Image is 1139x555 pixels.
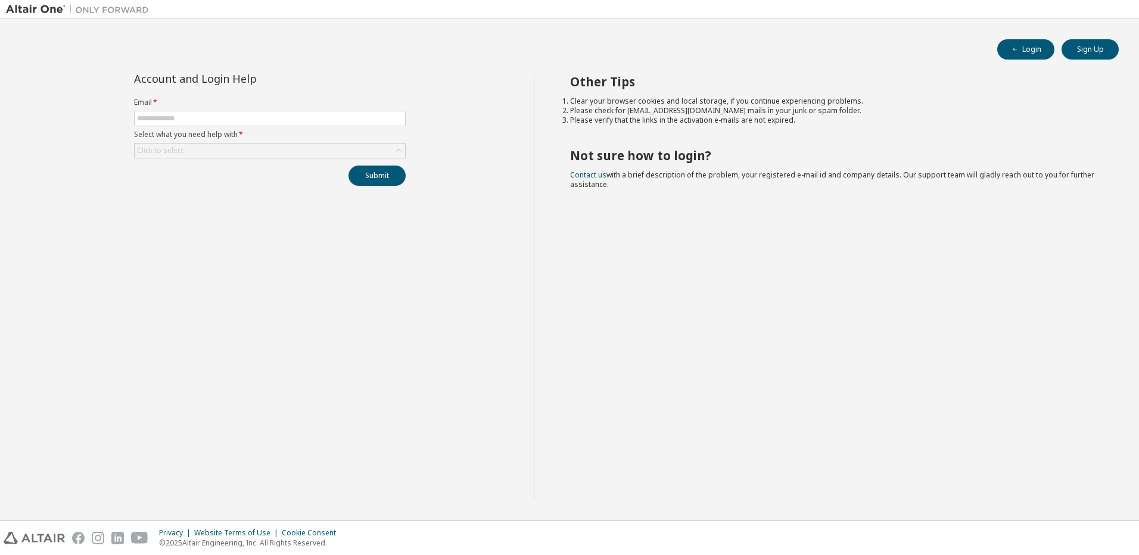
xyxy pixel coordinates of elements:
div: Account and Login Help [134,74,351,83]
img: Altair One [6,4,155,15]
h2: Other Tips [570,74,1098,89]
h2: Not sure how to login? [570,148,1098,163]
button: Submit [348,166,406,186]
p: © 2025 Altair Engineering, Inc. All Rights Reserved. [159,538,343,548]
li: Please check for [EMAIL_ADDRESS][DOMAIN_NAME] mails in your junk or spam folder. [570,106,1098,116]
button: Login [997,39,1054,60]
img: altair_logo.svg [4,532,65,544]
span: with a brief description of the problem, your registered e-mail id and company details. Our suppo... [570,170,1094,189]
img: youtube.svg [131,532,148,544]
button: Sign Up [1062,39,1119,60]
img: facebook.svg [72,532,85,544]
a: Contact us [570,170,606,180]
img: instagram.svg [92,532,104,544]
div: Privacy [159,528,194,538]
label: Select what you need help with [134,130,406,139]
img: linkedin.svg [111,532,124,544]
div: Website Terms of Use [194,528,282,538]
div: Click to select [137,146,183,155]
div: Cookie Consent [282,528,343,538]
li: Please verify that the links in the activation e-mails are not expired. [570,116,1098,125]
label: Email [134,98,406,107]
div: Click to select [135,144,405,158]
li: Clear your browser cookies and local storage, if you continue experiencing problems. [570,96,1098,106]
